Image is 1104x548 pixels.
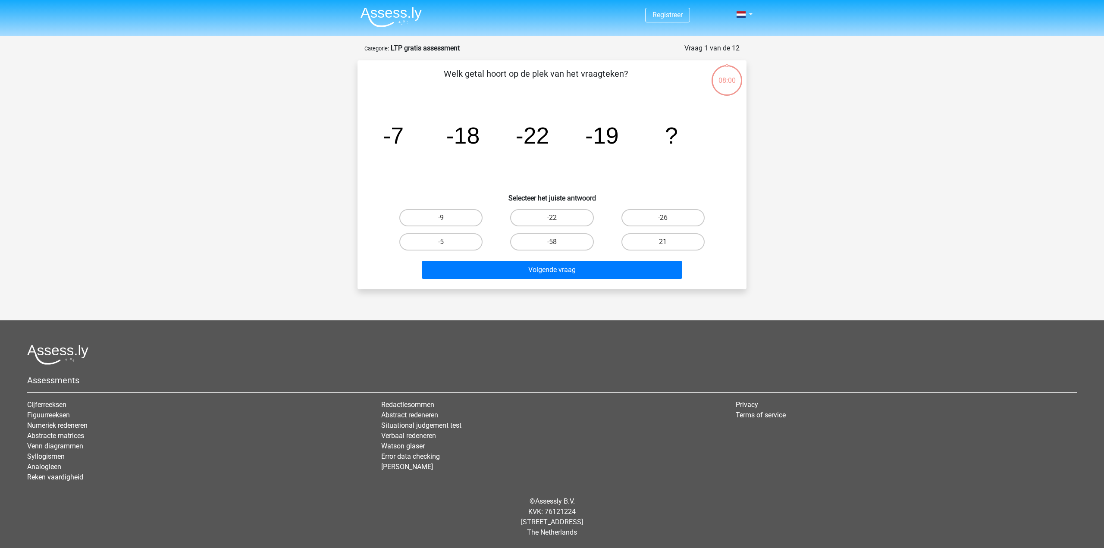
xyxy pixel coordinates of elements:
[27,421,88,429] a: Numeriek redeneren
[391,44,460,52] strong: LTP gratis assessment
[361,7,422,27] img: Assessly
[27,463,61,471] a: Analogieen
[736,411,786,419] a: Terms of service
[383,122,404,148] tspan: -7
[381,401,434,409] a: Redactiesommen
[21,489,1083,545] div: © KVK: 76121224 [STREET_ADDRESS] The Netherlands
[736,401,758,409] a: Privacy
[27,411,70,419] a: Figuurreeksen
[371,67,700,93] p: Welk getal hoort op de plek van het vraagteken?
[422,261,683,279] button: Volgende vraag
[535,497,575,505] a: Assessly B.V.
[27,401,66,409] a: Cijferreeksen
[27,473,83,481] a: Reken vaardigheid
[381,411,438,419] a: Abstract redeneren
[585,122,619,148] tspan: -19
[27,375,1077,385] h5: Assessments
[27,432,84,440] a: Abstracte matrices
[446,122,480,148] tspan: -18
[621,233,705,251] label: 21
[510,209,593,226] label: -22
[665,122,678,148] tspan: ?
[684,43,740,53] div: Vraag 1 van de 12
[27,452,65,460] a: Syllogismen
[364,45,389,52] small: Categorie:
[510,233,593,251] label: -58
[399,233,483,251] label: -5
[621,209,705,226] label: -26
[381,432,436,440] a: Verbaal redeneren
[381,442,425,450] a: Watson glaser
[652,11,683,19] a: Registreer
[381,452,440,460] a: Error data checking
[516,122,549,148] tspan: -22
[371,187,733,202] h6: Selecteer het juiste antwoord
[27,344,88,365] img: Assessly logo
[27,442,83,450] a: Venn diagrammen
[711,64,743,86] div: 08:00
[381,421,461,429] a: Situational judgement test
[381,463,433,471] a: [PERSON_NAME]
[399,209,483,226] label: -9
